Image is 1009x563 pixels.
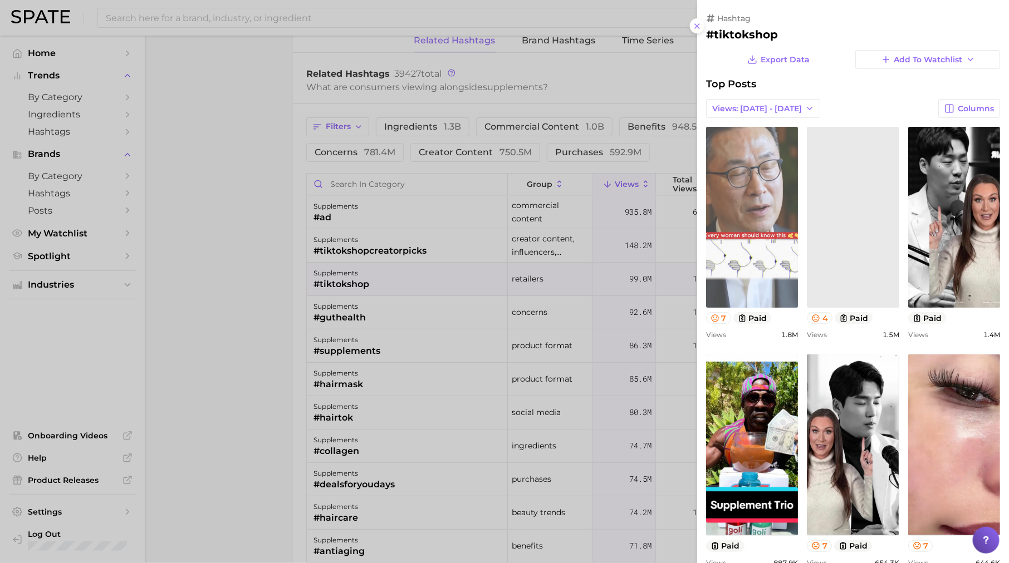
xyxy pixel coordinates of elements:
[883,330,899,339] span: 1.5m
[761,55,810,65] span: Export Data
[706,312,731,324] button: 7
[908,540,933,552] button: 7
[983,330,1000,339] span: 1.4m
[807,540,832,552] button: 7
[706,28,1000,41] h2: #tiktokshop
[712,104,802,113] span: Views: [DATE] - [DATE]
[908,312,947,324] button: paid
[855,50,1000,69] button: Add to Watchlist
[908,330,928,339] span: Views
[717,13,751,23] span: hashtag
[706,78,756,90] span: Top Posts
[706,330,726,339] span: Views
[894,55,963,65] span: Add to Watchlist
[807,330,827,339] span: Views
[834,540,873,552] button: paid
[733,312,772,324] button: paid
[835,312,873,324] button: paid
[706,99,820,118] button: Views: [DATE] - [DATE]
[744,50,812,69] button: Export Data
[938,99,1000,118] button: Columns
[958,104,994,113] span: Columns
[781,330,798,339] span: 1.8m
[807,312,832,324] button: 4
[706,540,744,552] button: paid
